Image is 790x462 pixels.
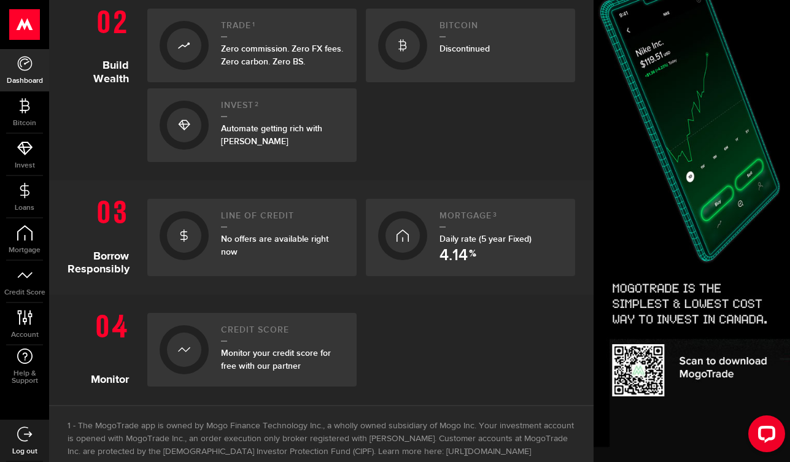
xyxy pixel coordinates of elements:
span: Daily rate (5 year Fixed) [440,234,532,244]
span: % [469,249,476,264]
sup: 3 [493,211,497,218]
span: Zero commission. Zero FX fees. Zero carbon. Zero BS. [221,44,343,67]
a: Trade1Zero commission. Zero FX fees. Zero carbon. Zero BS. [147,9,357,82]
iframe: LiveChat chat widget [738,410,790,462]
h2: Trade [221,21,344,37]
li: The MogoTrade app is owned by Mogo Finance Technology Inc., a wholly owned subsidiary of Mogo Inc... [68,420,575,458]
sup: 1 [252,21,255,28]
h1: Borrow Responsibly [68,193,138,276]
a: Mortgage3Daily rate (5 year Fixed) 4.14 % [366,199,575,276]
a: Line of creditNo offers are available right now [147,199,357,276]
span: Automate getting rich with [PERSON_NAME] [221,123,322,147]
span: No offers are available right now [221,234,328,257]
h1: Build Wealth [68,2,138,162]
h2: Line of credit [221,211,344,228]
h2: Mortgage [440,211,563,228]
sup: 2 [255,101,259,108]
span: 4.14 [440,248,468,264]
h2: Invest [221,101,344,117]
span: Discontinued [440,44,490,54]
h1: Monitor [68,307,138,387]
h2: Credit Score [221,325,344,342]
span: Monitor your credit score for free with our partner [221,348,331,371]
a: Credit ScoreMonitor your credit score for free with our partner [147,313,357,387]
a: BitcoinDiscontinued [366,9,575,82]
h2: Bitcoin [440,21,563,37]
a: Invest2Automate getting rich with [PERSON_NAME] [147,88,357,162]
